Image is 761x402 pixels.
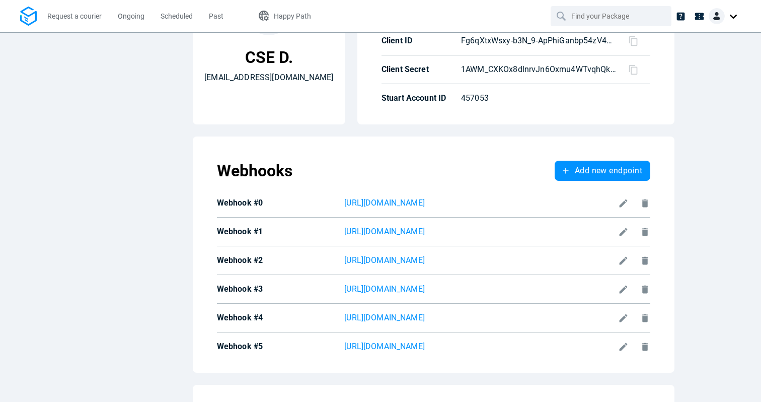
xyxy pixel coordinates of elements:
input: Find your Package [571,7,653,26]
p: Webhook #1 [217,227,341,237]
span: Happy Path [274,12,311,20]
img: Client [709,8,725,24]
p: CSE D. [245,47,293,68]
p: Webhooks [217,161,292,181]
p: Webhook #2 [217,255,341,265]
p: Webhook #3 [217,284,341,294]
a: [URL][DOMAIN_NAME] [344,312,614,324]
span: Add new endpoint [575,167,642,175]
span: Ongoing [118,12,144,20]
p: 457053 [461,92,605,104]
p: Webhook #0 [217,198,341,208]
p: Webhook #4 [217,313,341,323]
span: Scheduled [161,12,193,20]
p: Client ID [382,36,457,46]
button: Add new endpoint [555,161,650,181]
a: [URL][DOMAIN_NAME] [344,254,614,266]
span: Request a courier [47,12,102,20]
img: Logo [20,7,37,26]
a: [URL][DOMAIN_NAME] [344,197,614,209]
p: [EMAIL_ADDRESS][DOMAIN_NAME] [204,72,333,84]
a: [URL][DOMAIN_NAME] [344,341,614,353]
p: 1AWM_CXKOx8dlnrvJn6Oxmu4WTvqhQk6O4ld55Y_Mps [461,63,616,76]
span: Past [209,12,223,20]
p: Fg6qXtxWsxy-b3N_9-ApPhiGanbp54zV46w0u0WACSk [461,35,616,47]
p: Stuart Account ID [382,93,457,103]
p: Client Secret [382,64,457,75]
a: [URL][DOMAIN_NAME] [344,283,614,295]
p: Webhook #5 [217,342,341,352]
a: [URL][DOMAIN_NAME] [344,226,614,238]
